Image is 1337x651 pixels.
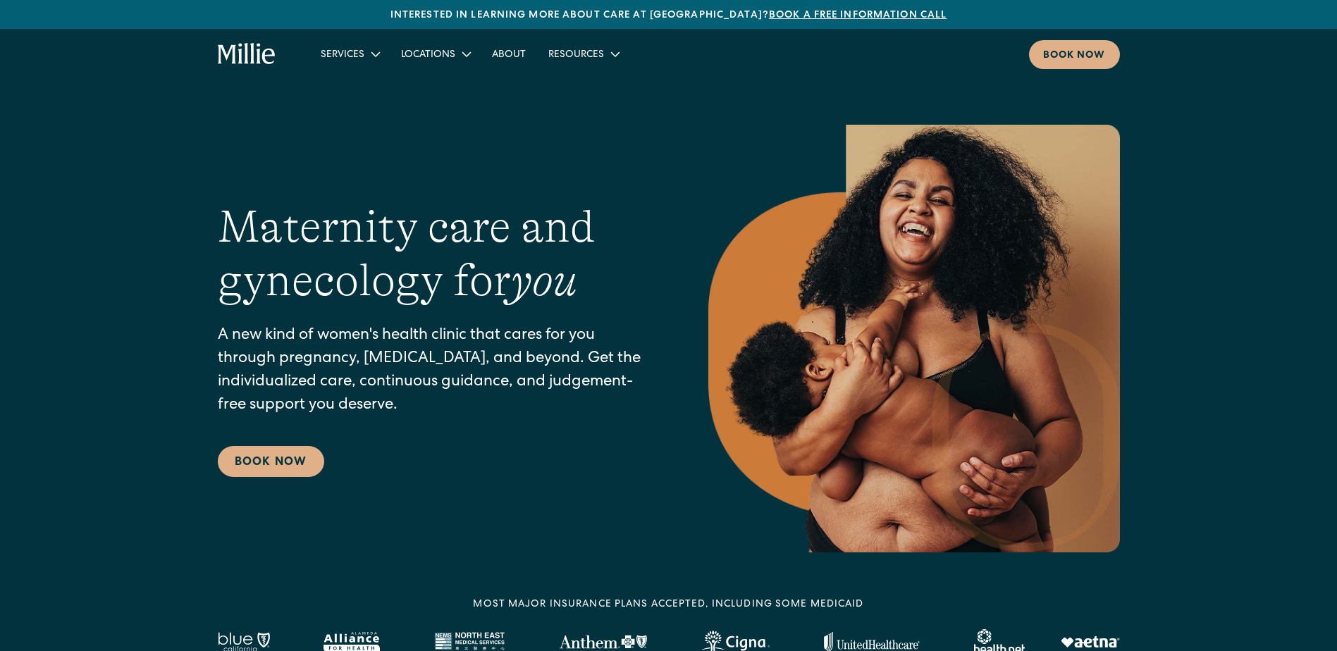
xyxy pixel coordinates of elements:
p: A new kind of women's health clinic that cares for you through pregnancy, [MEDICAL_DATA], and bey... [218,325,652,418]
div: Locations [390,42,481,66]
div: Book now [1043,49,1106,63]
img: Smiling mother with her baby in arms, celebrating body positivity and the nurturing bond of postp... [708,125,1120,552]
div: Services [321,48,364,63]
a: About [481,42,537,66]
img: Aetna logo [1061,636,1120,647]
div: MOST MAJOR INSURANCE PLANS ACCEPTED, INCLUDING some MEDICAID [473,597,863,612]
em: you [511,255,577,306]
a: Book a free information call [769,11,947,20]
div: Resources [548,48,604,63]
a: home [218,43,276,66]
img: Anthem Logo [559,635,647,649]
div: Locations [401,48,455,63]
h1: Maternity care and gynecology for [218,200,652,309]
div: Resources [537,42,629,66]
a: Book Now [218,446,324,477]
div: Services [309,42,390,66]
a: Book now [1029,40,1120,69]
